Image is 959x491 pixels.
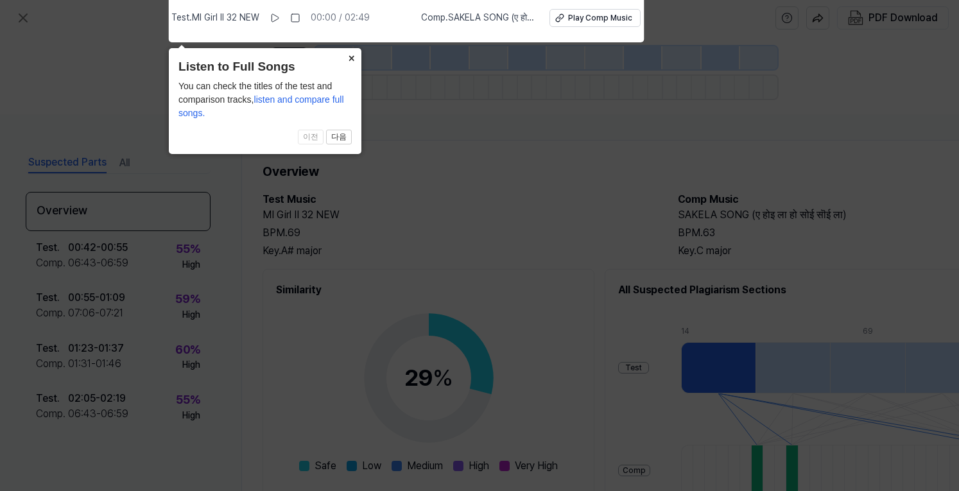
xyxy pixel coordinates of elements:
[311,12,370,24] div: 00:00 / 02:49
[171,12,259,24] span: Test . MI Girl II 32 NEW
[178,80,352,120] div: You can check the titles of the test and comparison tracks,
[568,13,632,24] div: Play Comp Music
[178,58,352,76] header: Listen to Full Songs
[549,9,641,27] button: Play Comp Music
[326,130,352,145] button: 다음
[341,48,361,66] button: Close
[421,12,534,24] span: Comp . SAKELA SONG (ए होइ ला हो सोई सॊई ला)
[178,94,344,118] span: listen and compare full songs.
